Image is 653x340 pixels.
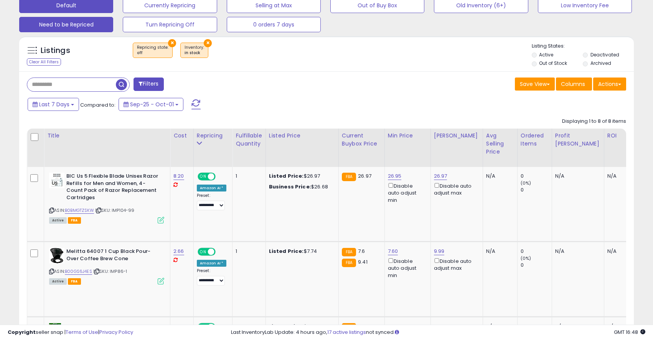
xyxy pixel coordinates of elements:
[342,259,356,267] small: FBA
[539,60,567,66] label: Out of Stock
[434,132,480,140] div: [PERSON_NAME]
[590,60,611,66] label: Archived
[515,78,555,91] button: Save View
[269,248,333,255] div: $7.74
[27,58,61,66] div: Clear All Filters
[173,132,190,140] div: Cost
[269,172,304,180] b: Listed Price:
[197,132,229,140] div: Repricing
[607,248,633,255] div: N/A
[19,17,113,32] button: Need to be Repriced
[590,51,619,58] label: Deactivated
[236,173,259,180] div: 1
[236,248,259,255] div: 1
[47,132,167,140] div: Title
[486,173,511,180] div: N/A
[614,328,645,336] span: 2025-10-9 16:48 GMT
[269,183,333,190] div: $26.68
[185,50,204,56] div: in stock
[66,248,160,264] b: Melitta 64007 1 Cup Black Pour-Over Coffee Brew Cone
[388,182,425,204] div: Disable auto adjust min
[327,328,366,336] a: 17 active listings
[227,17,321,32] button: 0 orders 7 days
[119,98,183,111] button: Sep-25 - Oct-01
[95,207,135,213] span: | SKU: IMP104-99
[137,50,168,56] div: off
[49,248,164,284] div: ASIN:
[66,328,98,336] a: Terms of Use
[342,248,356,256] small: FBA
[65,268,92,275] a: B00GS6J4ES
[134,78,163,91] button: Filters
[68,217,81,224] span: FBA
[434,248,445,255] a: 9.99
[198,173,208,180] span: ON
[197,185,227,191] div: Amazon AI *
[231,329,645,336] div: Last InventoryLab Update: 4 hours ago, not synced.
[555,173,598,180] div: N/A
[99,328,133,336] a: Privacy Policy
[521,132,549,148] div: Ordered Items
[342,173,356,181] small: FBA
[49,248,64,263] img: 41rsVpnRvGL._SL40_.jpg
[521,187,552,193] div: 0
[434,172,447,180] a: 26.97
[49,173,164,223] div: ASIN:
[269,183,311,190] b: Business Price:
[80,101,115,109] span: Compared to:
[269,248,304,255] b: Listed Price:
[358,172,371,180] span: 26.97
[168,39,176,47] button: ×
[593,78,626,91] button: Actions
[562,118,626,125] div: Displaying 1 to 8 of 8 items
[269,173,333,180] div: $26.97
[607,173,633,180] div: N/A
[555,132,601,148] div: Profit [PERSON_NAME]
[214,173,227,180] span: OFF
[185,45,204,56] span: Inventory :
[68,278,81,285] span: FBA
[486,248,511,255] div: N/A
[521,173,552,180] div: 0
[137,45,168,56] span: Repricing state :
[197,260,227,267] div: Amazon AI *
[521,180,531,186] small: (0%)
[269,132,335,140] div: Listed Price
[198,249,208,255] span: ON
[8,329,133,336] div: seller snap | |
[41,45,70,56] h5: Listings
[204,39,212,47] button: ×
[197,193,227,210] div: Preset:
[388,132,427,140] div: Min Price
[123,17,217,32] button: Turn Repricing Off
[388,257,425,279] div: Disable auto adjust min
[93,268,127,274] span: | SKU: IMP86-1
[342,132,381,148] div: Current Buybox Price
[539,51,553,58] label: Active
[236,132,262,148] div: Fulfillable Quantity
[521,255,531,261] small: (0%)
[607,132,635,140] div: ROI
[434,257,477,272] div: Disable auto adjust max
[532,43,634,50] p: Listing States:
[561,80,585,88] span: Columns
[173,172,184,180] a: 8.20
[28,98,79,111] button: Last 7 Days
[49,278,67,285] span: All listings currently available for purchase on Amazon
[388,248,398,255] a: 7.60
[358,248,365,255] span: 7.6
[173,248,184,255] a: 2.66
[214,249,227,255] span: OFF
[130,101,174,108] span: Sep-25 - Oct-01
[555,248,598,255] div: N/A
[388,172,402,180] a: 26.95
[49,217,67,224] span: All listings currently available for purchase on Amazon
[66,173,160,203] b: BIC Us 5 Flexible Blade Unisex Razor Refills for Men and Women, 4-Count Pack of Razor Replacement...
[434,182,477,196] div: Disable auto adjust max
[39,101,69,108] span: Last 7 Days
[8,328,36,336] strong: Copyright
[65,207,94,214] a: B0BMGTZSKW
[486,132,514,156] div: Avg Selling Price
[521,262,552,269] div: 0
[521,248,552,255] div: 0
